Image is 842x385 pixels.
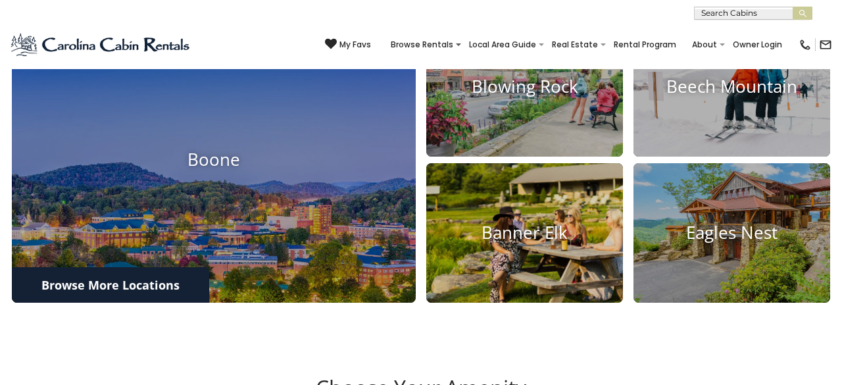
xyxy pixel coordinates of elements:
a: Local Area Guide [462,36,543,54]
span: My Favs [339,39,371,51]
h4: Boone [12,150,416,170]
img: phone-regular-black.png [799,38,812,51]
a: Banner Elk [426,163,623,303]
a: Beech Mountain [633,17,830,157]
h4: Banner Elk [426,223,623,244]
img: Blue-2.png [10,32,192,58]
h4: Eagles Nest [633,223,830,244]
a: Rental Program [607,36,683,54]
h4: Blowing Rock [426,77,623,97]
a: Owner Login [726,36,789,54]
a: Eagles Nest [633,163,830,303]
a: Real Estate [545,36,605,54]
a: My Favs [325,38,371,51]
a: About [685,36,724,54]
h4: Beech Mountain [633,77,830,97]
a: Browse More Locations [12,267,209,303]
a: Browse Rentals [384,36,460,54]
a: Boone [12,17,416,303]
img: mail-regular-black.png [819,38,832,51]
a: Blowing Rock [426,17,623,157]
